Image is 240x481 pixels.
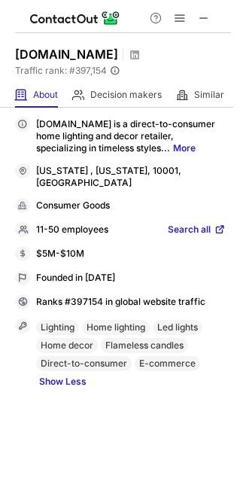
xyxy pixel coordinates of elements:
div: Direct-to-consumer [36,356,132,371]
a: Show Less [39,374,226,389]
h1: [DOMAIN_NAME] [15,45,118,63]
img: ContactOut v5.3.10 [30,9,120,27]
a: More [173,142,196,154]
span: Search all [168,224,211,237]
div: Consumer Goods [36,199,226,213]
div: Ranks #397154 in global website traffic [36,296,226,309]
div: Founded in [DATE] [36,272,226,285]
p: 11-50 employees [36,224,108,237]
div: Home lighting [82,320,150,335]
div: $5M-$10M [36,248,226,261]
div: Home decor [36,338,98,353]
p: [DOMAIN_NAME] is a direct-to-consumer home lighting and decor retailer, specializing in timeless ... [36,118,226,154]
div: Lighting [36,320,79,335]
div: Led lights [153,320,202,335]
div: Flameless candles [101,338,188,353]
a: Search all [168,224,226,237]
span: Traffic rank: # 397,154 [15,65,107,76]
div: E-commerce [135,356,200,371]
span: Similar [194,89,224,101]
span: About [33,89,58,101]
span: Decision makers [90,89,162,101]
div: [US_STATE] , [US_STATE], 10001, [GEOGRAPHIC_DATA] [36,165,226,189]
